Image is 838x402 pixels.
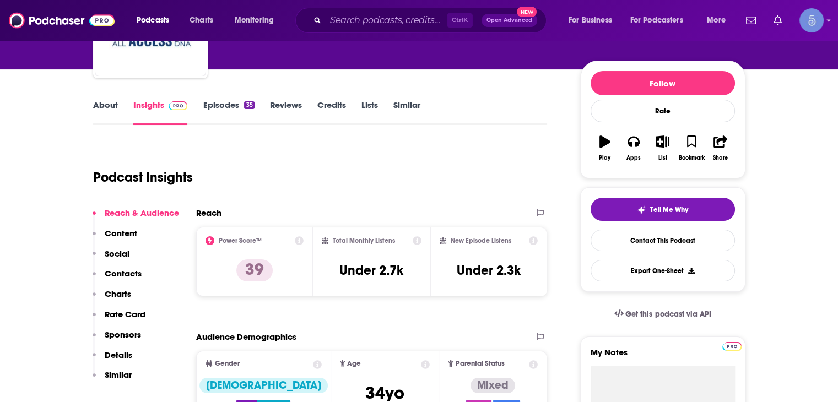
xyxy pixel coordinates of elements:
[486,18,532,23] span: Open Advanced
[196,208,221,218] h2: Reach
[361,100,378,125] a: Lists
[105,208,179,218] p: Reach & Audience
[626,155,641,161] div: Apps
[591,260,735,281] button: Export One-Sheet
[105,268,142,279] p: Contacts
[93,228,137,248] button: Content
[678,155,704,161] div: Bookmark
[517,7,537,17] span: New
[630,13,683,28] span: For Podcasters
[215,360,240,367] span: Gender
[129,12,183,29] button: open menu
[93,350,132,370] button: Details
[619,128,648,168] button: Apps
[591,230,735,251] a: Contact This Podcast
[799,8,824,32] span: Logged in as Spiral5-G1
[93,169,193,186] h1: Podcast Insights
[451,237,511,245] h2: New Episode Listens
[457,262,521,279] h3: Under 2.3k
[591,347,735,366] label: My Notes
[227,12,288,29] button: open menu
[93,268,142,289] button: Contacts
[9,10,115,31] img: Podchaser - Follow, Share and Rate Podcasts
[456,360,505,367] span: Parental Status
[799,8,824,32] img: User Profile
[339,262,403,279] h3: Under 2.7k
[93,370,132,390] button: Similar
[219,237,262,245] h2: Power Score™
[561,12,626,29] button: open menu
[471,378,515,393] div: Mixed
[623,12,699,29] button: open menu
[93,248,129,269] button: Social
[182,12,220,29] a: Charts
[605,301,720,328] a: Get this podcast via API
[270,100,302,125] a: Reviews
[713,155,728,161] div: Share
[306,8,557,33] div: Search podcasts, credits, & more...
[93,100,118,125] a: About
[169,101,188,110] img: Podchaser Pro
[637,205,646,214] img: tell me why sparkle
[648,128,677,168] button: List
[650,205,688,214] span: Tell Me Why
[591,71,735,95] button: Follow
[599,155,610,161] div: Play
[196,332,296,342] h2: Audience Demographics
[569,13,612,28] span: For Business
[799,8,824,32] button: Show profile menu
[706,128,734,168] button: Share
[105,228,137,238] p: Content
[707,13,726,28] span: More
[317,100,346,125] a: Credits
[591,198,735,221] button: tell me why sparkleTell Me Why
[235,13,274,28] span: Monitoring
[244,101,254,109] div: 35
[105,329,141,340] p: Sponsors
[722,340,742,351] a: Pro website
[333,237,395,245] h2: Total Monthly Listens
[591,100,735,122] div: Rate
[236,259,273,281] p: 39
[93,309,145,329] button: Rate Card
[93,208,179,228] button: Reach & Audience
[105,248,129,259] p: Social
[105,370,132,380] p: Similar
[326,12,447,29] input: Search podcasts, credits, & more...
[625,309,711,319] span: Get this podcast via API
[105,350,132,360] p: Details
[93,329,141,350] button: Sponsors
[658,155,667,161] div: List
[190,13,213,28] span: Charts
[677,128,706,168] button: Bookmark
[105,289,131,299] p: Charts
[769,11,786,30] a: Show notifications dropdown
[199,378,328,393] div: [DEMOGRAPHIC_DATA]
[137,13,169,28] span: Podcasts
[742,11,760,30] a: Show notifications dropdown
[93,289,131,309] button: Charts
[699,12,739,29] button: open menu
[722,342,742,351] img: Podchaser Pro
[482,14,537,27] button: Open AdvancedNew
[347,360,361,367] span: Age
[393,100,420,125] a: Similar
[105,309,145,319] p: Rate Card
[447,13,473,28] span: Ctrl K
[203,100,254,125] a: Episodes35
[591,128,619,168] button: Play
[133,100,188,125] a: InsightsPodchaser Pro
